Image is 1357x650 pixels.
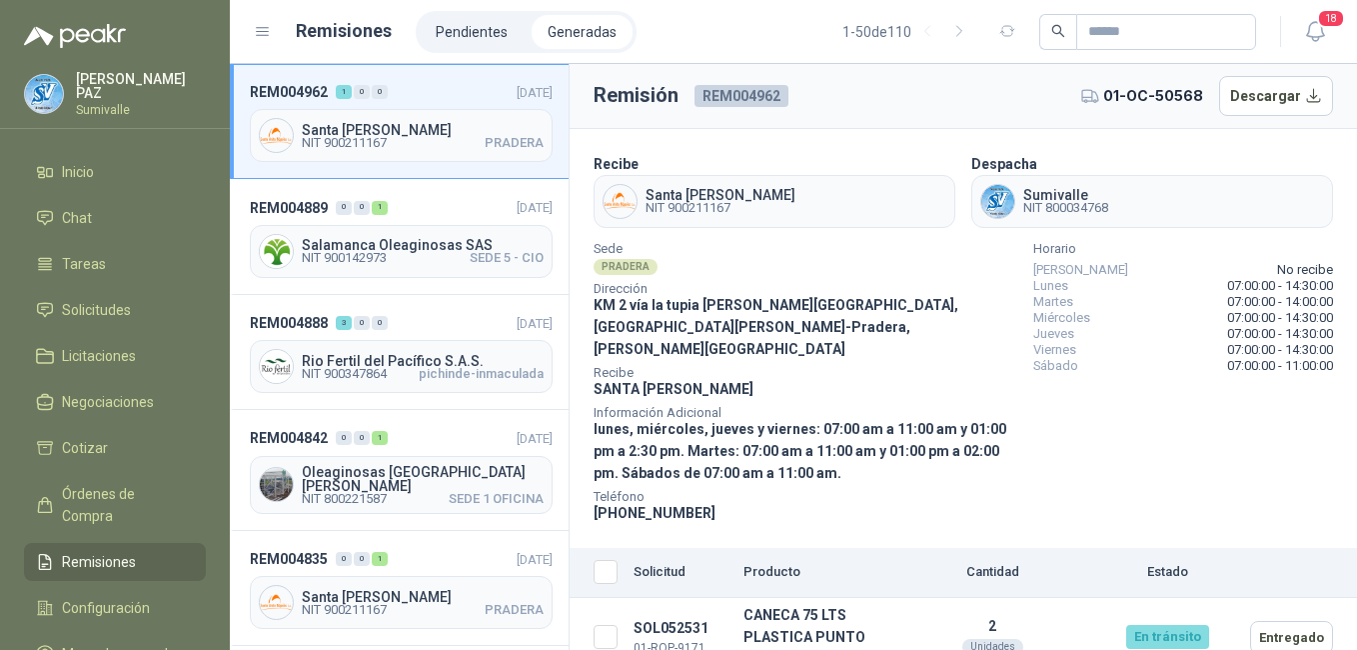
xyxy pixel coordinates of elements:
button: 18 [1297,14,1333,50]
span: Remisiones [62,551,136,573]
a: Tareas [24,245,206,283]
span: PRADERA [485,137,544,149]
span: PRADERA [485,604,544,616]
span: Horario [1033,244,1333,254]
span: [PHONE_NUMBER] [594,505,715,521]
span: Negociaciones [62,391,154,413]
a: Cotizar [24,429,206,467]
button: Descargar [1219,76,1334,116]
a: REM004888300[DATE] Company LogoRio Fertil del Pacífico S.A.S.NIT 900347864pichinde-inmaculada [230,295,569,410]
a: REM004835001[DATE] Company LogoSanta [PERSON_NAME]NIT 900211167PRADERA [230,531,569,646]
div: 3 [336,316,352,330]
b: Despacha [971,156,1037,172]
span: [PERSON_NAME] [1033,262,1128,278]
a: REM004962100[DATE] Company LogoSanta [PERSON_NAME]NIT 900211167PRADERA [230,64,569,179]
img: Company Logo [260,350,293,383]
a: Órdenes de Compra [24,475,206,535]
a: Chat [24,199,206,237]
span: [DATE] [517,85,553,100]
div: En tránsito [1126,625,1209,649]
th: Cantidad [892,548,1092,598]
img: Company Logo [981,185,1014,218]
p: Sumivalle [76,104,206,116]
span: Rio Fertil del Pacífico S.A.S. [302,354,544,368]
span: Jueves [1033,326,1074,342]
span: Teléfono [594,492,1017,502]
img: Company Logo [260,235,293,268]
span: Sede [594,244,1017,254]
span: Información Adicional [594,408,1017,418]
span: [DATE] [517,431,553,446]
div: 0 [354,85,370,99]
span: Dirección [594,284,1017,294]
a: Configuración [24,589,206,627]
img: Company Logo [604,185,637,218]
span: Tareas [62,253,106,275]
th: Estado [1092,548,1242,598]
span: search [1051,24,1065,38]
span: REM004835 [250,548,328,570]
span: Oleaginosas [GEOGRAPHIC_DATA][PERSON_NAME] [302,465,544,493]
img: Company Logo [260,468,293,501]
div: 1 [336,85,352,99]
div: 1 - 50 de 110 [842,16,975,48]
span: NIT 800221587 [302,493,387,505]
span: REM004962 [250,81,328,103]
span: NIT 900211167 [646,202,795,214]
span: Configuración [62,597,150,619]
span: [DATE] [517,316,553,331]
a: Negociaciones [24,383,206,421]
span: NIT 900211167 [302,137,387,149]
th: Solicitud [626,548,735,598]
span: Chat [62,207,92,229]
span: Lunes [1033,278,1068,294]
span: lunes, miércoles, jueves y viernes: 07:00 am a 11:00 am y 01:00 pm a 2:30 pm. Martes: 07:00 am a ... [594,421,1006,481]
span: REM004962 [694,85,788,107]
a: Pendientes [420,15,524,49]
div: 1 [372,552,388,566]
span: Miércoles [1033,310,1090,326]
span: Inicio [62,161,94,183]
h1: Remisiones [296,17,392,45]
span: REM004842 [250,427,328,449]
div: 0 [372,85,388,99]
a: Licitaciones [24,337,206,375]
span: 07:00:00 - 14:30:00 [1227,278,1333,294]
span: SEDE 5 - CIO [470,252,544,264]
div: 1 [372,431,388,445]
span: NIT 900211167 [302,604,387,616]
div: PRADERA [594,259,658,275]
span: KM 2 vía la tupia [PERSON_NAME][GEOGRAPHIC_DATA], [GEOGRAPHIC_DATA][PERSON_NAME] - Pradera , [PER... [594,297,958,357]
div: 0 [336,552,352,566]
div: 0 [336,201,352,215]
h3: Remisión [594,80,678,111]
span: 07:00:00 - 14:30:00 [1227,310,1333,326]
span: NIT 900142973 [302,252,387,264]
img: Company Logo [260,119,293,152]
span: 07:00:00 - 14:30:00 [1227,342,1333,358]
th: Seleccionar/deseleccionar [570,548,626,598]
span: REM004889 [250,197,328,219]
span: pichinde-inmaculada [419,368,544,380]
span: Sábado [1033,358,1078,374]
div: 1 [372,201,388,215]
span: Solicitudes [62,299,131,321]
span: No recibe [1277,262,1333,278]
div: 0 [354,316,370,330]
a: REM004842001[DATE] Company LogoOleaginosas [GEOGRAPHIC_DATA][PERSON_NAME]NIT 800221587SEDE 1 OFICINA [230,410,569,530]
a: Solicitudes [24,291,206,329]
img: Logo peakr [24,24,126,48]
span: 07:00:00 - 14:00:00 [1227,294,1333,310]
div: 0 [354,552,370,566]
div: 0 [372,316,388,330]
div: 0 [336,431,352,445]
span: Santa [PERSON_NAME] [302,590,544,604]
span: 18 [1317,9,1345,28]
span: Viernes [1033,342,1076,358]
span: 07:00:00 - 14:30:00 [1227,326,1333,342]
a: Inicio [24,153,206,191]
b: Recibe [594,156,639,172]
th: Producto [735,548,892,598]
img: Company Logo [25,75,63,113]
a: REM004889001[DATE] Company LogoSalamanca Oleaginosas SASNIT 900142973SEDE 5 - CIO [230,179,569,294]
